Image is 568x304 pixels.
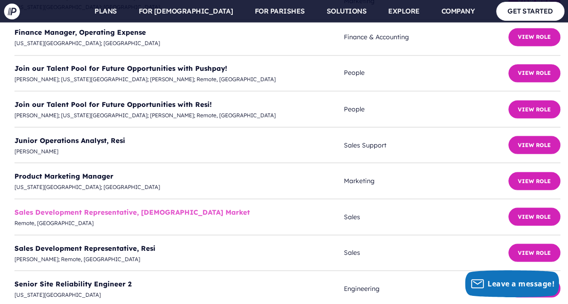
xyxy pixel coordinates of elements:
[14,171,113,180] a: Product Marketing Manager
[496,2,564,20] a: GET STARTED
[14,244,155,252] a: Sales Development Representative, Resi
[508,244,560,262] button: View Role
[508,136,560,154] button: View Role
[344,283,508,294] span: Engineering
[14,218,344,228] span: Remote, [GEOGRAPHIC_DATA]
[465,270,559,297] button: Leave a message!
[344,247,508,258] span: Sales
[508,64,560,82] button: View Role
[508,100,560,118] button: View Role
[14,279,131,288] a: Senior Site Reliability Engineer 2
[14,64,227,73] a: Join our Talent Pool for Future Opportunities with Pushpay!
[14,28,146,37] a: Finance Manager, Operating Expense
[14,207,250,216] a: Sales Development Representative, [DEMOGRAPHIC_DATA] Market
[344,175,508,186] span: Marketing
[14,38,344,48] span: [US_STATE][GEOGRAPHIC_DATA]; [GEOGRAPHIC_DATA]
[344,32,508,43] span: Finance & Accounting
[508,172,560,190] button: View Role
[14,182,344,192] span: [US_STATE][GEOGRAPHIC_DATA]; [GEOGRAPHIC_DATA]
[344,103,508,115] span: People
[14,290,344,299] span: [US_STATE][GEOGRAPHIC_DATA]
[14,74,344,84] span: [PERSON_NAME]; [US_STATE][GEOGRAPHIC_DATA]; [PERSON_NAME]; Remote, [GEOGRAPHIC_DATA]
[14,100,212,108] a: Join our Talent Pool for Future Opportunities with Resi!
[14,136,125,144] a: Junior Operations Analyst, Resi
[344,211,508,222] span: Sales
[14,146,344,156] span: [PERSON_NAME]
[14,110,344,120] span: [PERSON_NAME]; [US_STATE][GEOGRAPHIC_DATA]; [PERSON_NAME]; Remote, [GEOGRAPHIC_DATA]
[488,279,554,289] span: Leave a message!
[508,28,560,46] button: View Role
[344,139,508,151] span: Sales Support
[14,254,344,264] span: [PERSON_NAME]; Remote, [GEOGRAPHIC_DATA]
[508,207,560,226] button: View Role
[344,67,508,78] span: People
